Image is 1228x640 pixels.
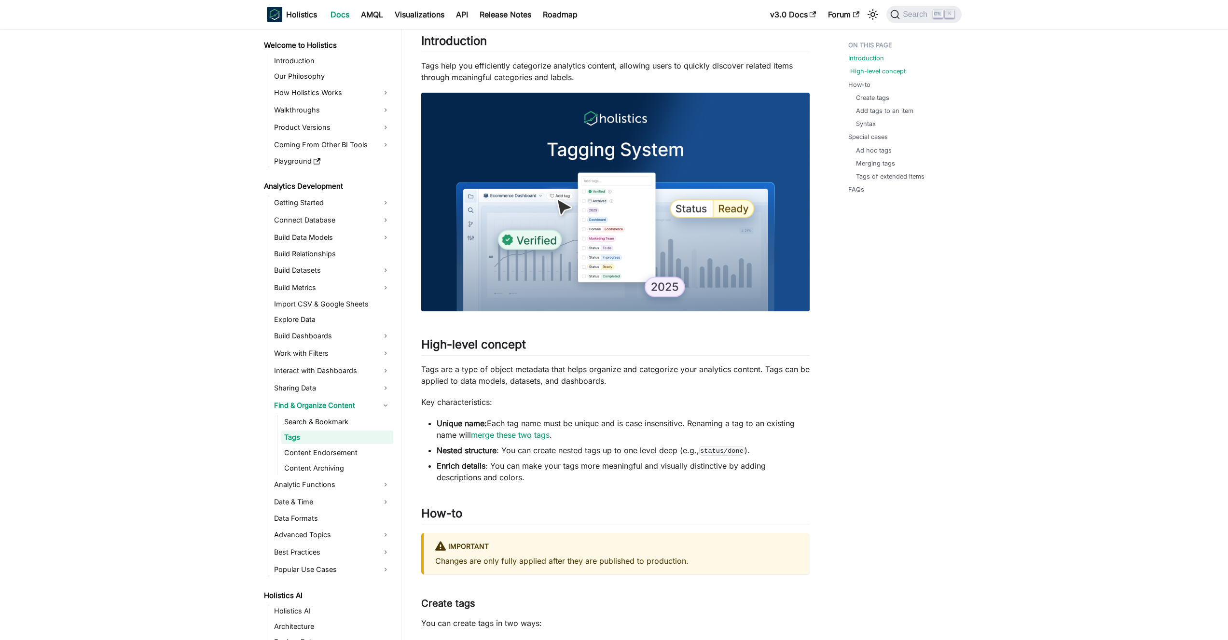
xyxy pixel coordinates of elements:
[271,280,393,295] a: Build Metrics
[271,494,393,510] a: Date & Time
[421,363,810,387] p: Tags are a type of object metadata that helps organize and categorize your analytics content. Tag...
[421,506,810,525] h2: How-to
[822,7,865,22] a: Forum
[421,93,810,311] img: Tagging System
[271,620,393,633] a: Architecture
[435,555,798,567] p: Changes are only fully applied after they are published to production.
[271,527,393,543] a: Advanced Topics
[271,195,393,210] a: Getting Started
[421,337,810,356] h2: High-level concept
[450,7,474,22] a: API
[856,93,889,102] a: Create tags
[437,461,485,471] strong: Enrich details
[271,398,393,413] a: Find & Organize Content
[856,159,895,168] a: Merging tags
[437,445,497,455] strong: Nested structure
[848,132,888,141] a: Special cases
[261,39,393,52] a: Welcome to Holistics
[271,54,393,68] a: Introduction
[856,172,924,181] a: Tags of extended items
[900,10,933,19] span: Search
[261,180,393,193] a: Analytics Development
[286,9,317,20] b: Holistics
[271,137,393,153] a: Coming From Other BI Tools
[271,85,393,100] a: How Holistics Works
[437,418,487,428] strong: Unique name:
[271,120,393,135] a: Product Versions
[325,7,355,22] a: Docs
[271,477,393,492] a: Analytic Functions
[271,562,393,577] a: Popular Use Cases
[389,7,450,22] a: Visualizations
[271,380,393,396] a: Sharing Data
[271,544,393,560] a: Best Practices
[257,29,402,640] nav: Docs sidebar
[764,7,822,22] a: v3.0 Docs
[271,212,393,228] a: Connect Database
[421,34,810,52] h2: Introduction
[271,297,393,311] a: Import CSV & Google Sheets
[281,446,393,459] a: Content Endorsement
[474,7,537,22] a: Release Notes
[437,445,810,456] li: : You can create nested tags up to one level deep (e.g., ).
[699,446,745,456] code: status/done
[537,7,583,22] a: Roadmap
[848,80,870,89] a: How-to
[281,461,393,475] a: Content Archiving
[271,247,393,261] a: Build Relationships
[850,67,906,76] a: High-level concept
[281,415,393,429] a: Search & Bookmark
[281,431,393,444] a: Tags
[271,313,393,326] a: Explore Data
[267,7,317,22] a: HolisticsHolistics
[945,10,954,18] kbd: K
[271,154,393,168] a: Playground
[355,7,389,22] a: AMQL
[471,430,550,440] a: merge these two tags
[856,119,876,128] a: Syntax
[271,604,393,618] a: Holistics AI
[421,60,810,83] p: Tags help you efficiently categorize analytics content, allowing users to quickly discover relate...
[886,6,961,23] button: Search (Ctrl+K)
[271,263,393,278] a: Build Datasets
[437,417,810,441] li: Each tag name must be unique and is case insensitive. Renaming a tag to an existing name will .
[271,328,393,344] a: Build Dashboards
[271,230,393,245] a: Build Data Models
[267,7,282,22] img: Holistics
[856,106,913,115] a: Add tags to an item
[421,617,810,629] p: You can create tags in two ways:
[271,363,393,378] a: Interact with Dashboards
[435,541,798,553] div: important
[848,185,864,194] a: FAQs
[271,512,393,525] a: Data Formats
[271,102,393,118] a: Walkthroughs
[421,396,810,408] p: Key characteristics:
[437,460,810,483] li: : You can make your tags more meaningful and visually distinctive by adding descriptions and colors.
[261,589,393,602] a: Holistics AI
[271,70,393,83] a: Our Philosophy
[856,146,892,155] a: Ad hoc tags
[865,7,881,22] button: Switch between dark and light mode (currently light mode)
[848,54,884,63] a: Introduction
[421,598,810,610] h3: Create tags
[271,346,393,361] a: Work with Filters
